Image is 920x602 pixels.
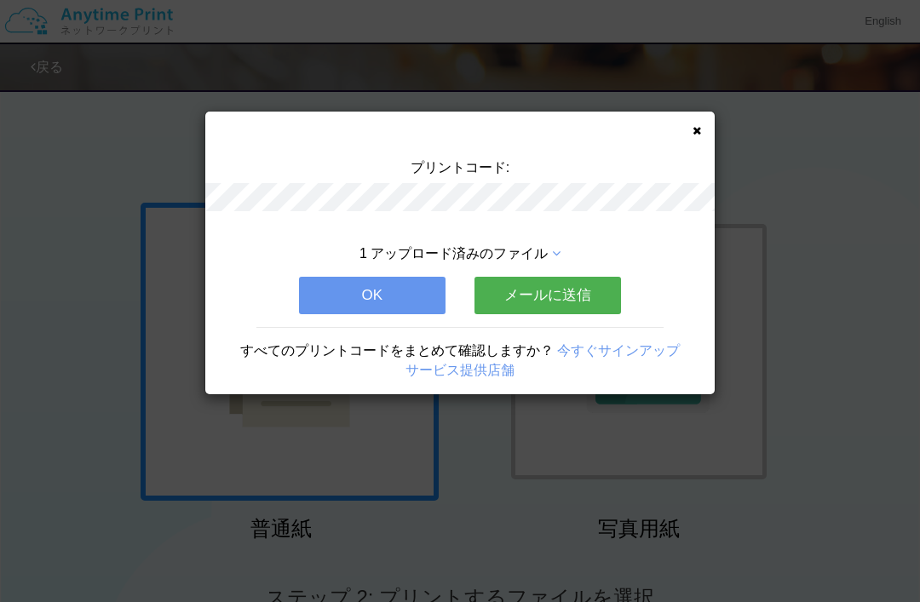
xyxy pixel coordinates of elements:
span: すべてのプリントコードをまとめて確認しますか？ [240,343,554,358]
button: OK [299,277,446,314]
span: 1 アップロード済みのファイル [359,246,548,261]
a: 今すぐサインアップ [557,343,680,358]
button: メールに送信 [474,277,621,314]
span: プリントコード: [411,160,509,175]
a: サービス提供店舗 [405,363,515,377]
